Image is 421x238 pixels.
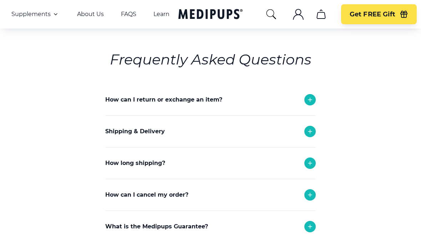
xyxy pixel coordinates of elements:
span: Get FREE Gift [350,10,395,19]
button: search [265,9,277,20]
a: FAQS [121,11,136,18]
a: Learn [153,11,169,18]
p: What is the Medipups Guarantee? [105,222,208,231]
a: About Us [77,11,104,18]
h6: Frequently Asked Questions [105,49,316,70]
div: Each order takes 1-2 business days to be delivered. [105,179,316,207]
button: cart [313,6,330,23]
button: Get FREE Gift [341,4,417,24]
p: Shipping & Delivery [105,127,165,136]
a: Medipups [178,7,243,22]
span: Supplements [11,11,51,18]
p: How can I cancel my order? [105,191,188,199]
p: How can I return or exchange an item? [105,95,222,104]
p: How long shipping? [105,159,165,167]
button: account [290,6,307,23]
button: Supplements [11,10,60,19]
